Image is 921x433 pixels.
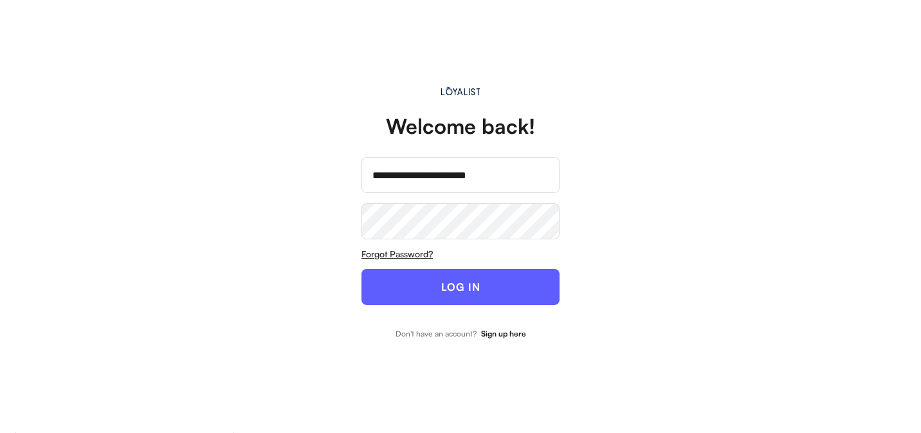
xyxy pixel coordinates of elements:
[361,269,560,305] button: LOG IN
[481,329,526,338] strong: Sign up here
[386,116,535,136] div: Welcome back!
[439,86,483,95] img: Main.svg
[396,330,477,338] div: Don't have an account?
[361,248,433,259] u: Forgot Password?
